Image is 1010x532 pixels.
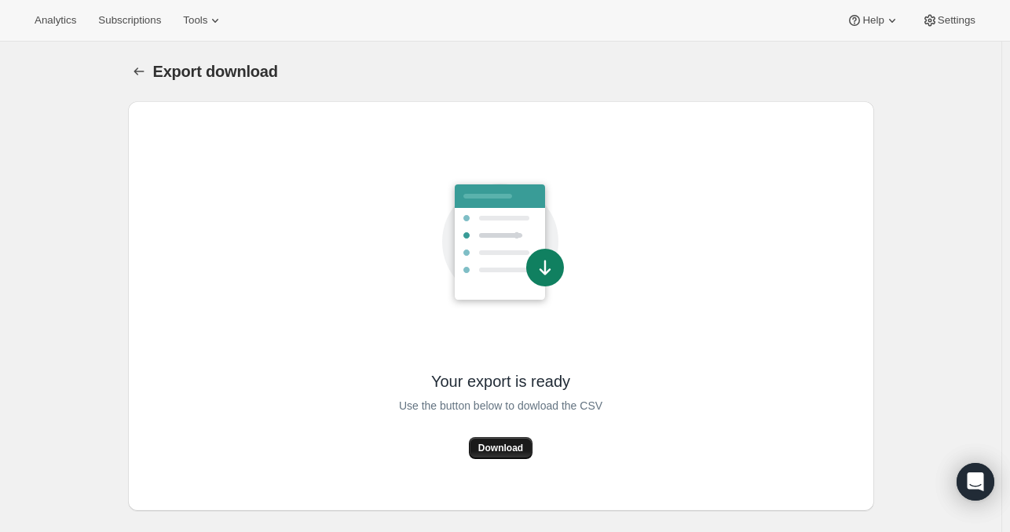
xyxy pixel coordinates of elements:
[98,14,161,27] span: Subscriptions
[25,9,86,31] button: Analytics
[938,14,975,27] span: Settings
[153,63,278,80] span: Export download
[89,9,170,31] button: Subscriptions
[957,463,994,501] div: Open Intercom Messenger
[35,14,76,27] span: Analytics
[128,60,150,82] button: Export download
[469,437,532,459] button: Download
[174,9,232,31] button: Tools
[478,442,523,454] span: Download
[399,396,602,415] span: Use the button below to dowload the CSV
[913,9,985,31] button: Settings
[862,14,884,27] span: Help
[837,9,909,31] button: Help
[183,14,207,27] span: Tools
[431,371,570,392] span: Your export is ready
